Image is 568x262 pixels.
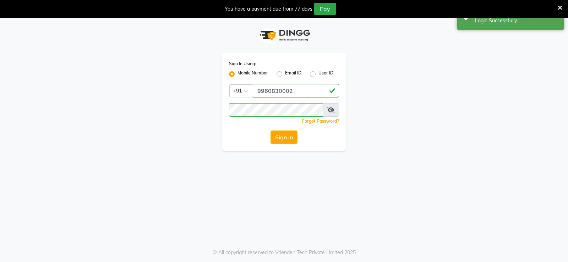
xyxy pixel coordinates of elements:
[225,5,312,13] div: You have a payment due from 77 days
[256,25,312,46] img: logo1.svg
[285,70,301,78] label: Email ID
[271,130,297,144] button: Sign In
[253,84,339,97] input: Username
[318,70,333,78] label: User ID
[237,70,268,78] label: Mobile Number
[475,17,558,24] div: Login Successfully.
[314,3,336,15] button: Pay
[302,118,339,124] a: Forgot Password?
[229,61,256,67] label: Sign In Using:
[229,103,323,117] input: Username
